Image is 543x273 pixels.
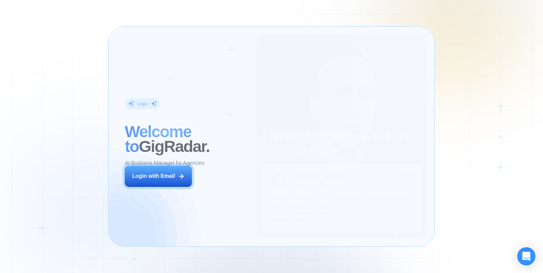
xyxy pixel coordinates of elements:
[132,173,175,180] div: Login with Email
[125,122,191,155] span: Welcome to
[125,160,204,167] p: AI Business Manager for Agencies
[262,129,421,159] h2: The next generation of lead generation.
[306,183,336,188] div: Digital Agency
[270,195,413,225] p: Previously, we had a 5% to 7% reply rate on Upwork, but now our sales increased by 17%-20%. This ...
[125,124,248,154] h2: ‍ GigRadar.
[125,166,192,187] button: Login with Email
[138,101,148,106] div: Login
[292,174,344,180] div: [PERSON_NAME]
[517,247,535,265] div: Open Intercom Messenger
[292,183,302,188] div: CEO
